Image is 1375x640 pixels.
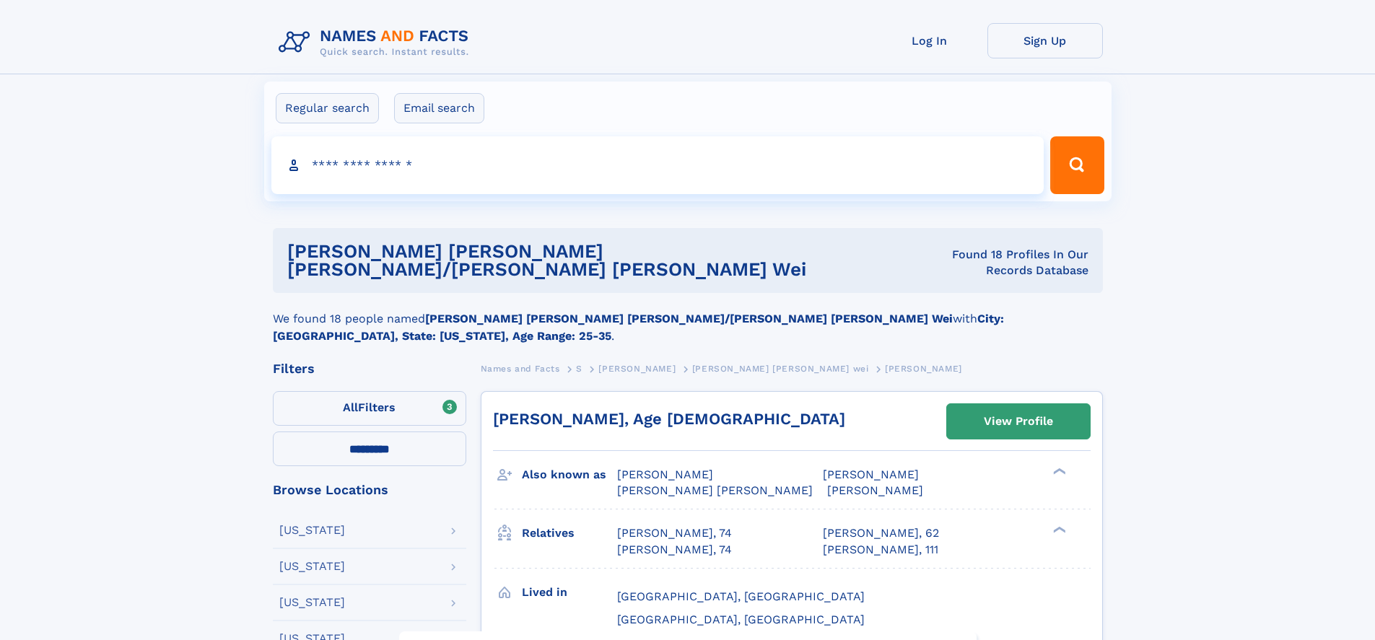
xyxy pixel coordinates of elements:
[617,525,732,541] a: [PERSON_NAME], 74
[885,364,962,374] span: [PERSON_NAME]
[823,525,939,541] a: [PERSON_NAME], 62
[1050,136,1104,194] button: Search Button
[273,391,466,426] label: Filters
[279,561,345,572] div: [US_STATE]
[287,242,909,279] h1: [PERSON_NAME] [PERSON_NAME] [PERSON_NAME]/[PERSON_NAME] [PERSON_NAME] wei
[425,312,953,325] b: [PERSON_NAME] [PERSON_NAME] [PERSON_NAME]/[PERSON_NAME] [PERSON_NAME] Wei
[947,404,1090,439] a: View Profile
[823,542,938,558] a: [PERSON_NAME], 111
[1049,525,1067,535] div: ❯
[872,23,987,58] a: Log In
[1049,467,1067,476] div: ❯
[493,410,845,428] a: [PERSON_NAME], Age [DEMOGRAPHIC_DATA]
[617,589,865,603] span: [GEOGRAPHIC_DATA], [GEOGRAPHIC_DATA]
[617,468,713,481] span: [PERSON_NAME]
[273,23,481,62] img: Logo Names and Facts
[343,400,358,414] span: All
[273,293,1103,345] div: We found 18 people named with .
[909,247,1088,279] div: Found 18 Profiles In Our Records Database
[522,580,617,605] h3: Lived in
[276,93,379,123] label: Regular search
[692,359,869,377] a: [PERSON_NAME] [PERSON_NAME] wei
[576,359,582,377] a: S
[617,483,813,497] span: [PERSON_NAME] [PERSON_NAME]
[273,483,466,496] div: Browse Locations
[279,597,345,608] div: [US_STATE]
[827,483,923,497] span: [PERSON_NAME]
[692,364,869,374] span: [PERSON_NAME] [PERSON_NAME] wei
[823,468,919,481] span: [PERSON_NAME]
[598,364,676,374] span: [PERSON_NAME]
[273,312,1004,343] b: City: [GEOGRAPHIC_DATA], State: [US_STATE], Age Range: 25-35
[617,542,732,558] a: [PERSON_NAME], 74
[984,405,1053,438] div: View Profile
[576,364,582,374] span: S
[617,613,865,626] span: [GEOGRAPHIC_DATA], [GEOGRAPHIC_DATA]
[279,525,345,536] div: [US_STATE]
[271,136,1044,194] input: search input
[522,521,617,545] h3: Relatives
[273,362,466,375] div: Filters
[598,359,676,377] a: [PERSON_NAME]
[481,359,560,377] a: Names and Facts
[987,23,1103,58] a: Sign Up
[522,463,617,487] h3: Also known as
[394,93,484,123] label: Email search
